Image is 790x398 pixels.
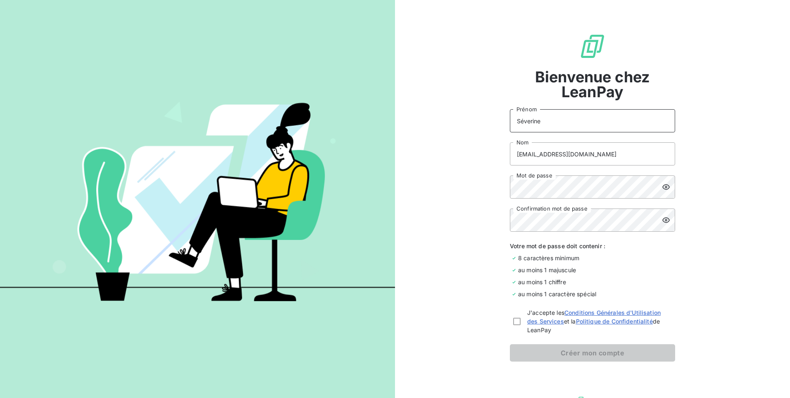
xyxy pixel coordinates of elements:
span: 8 caractères minimum [518,254,579,262]
input: placeholder [510,142,675,165]
span: J'accepte les et la de LeanPay [527,308,672,334]
a: Conditions Générales d'Utilisation des Services [527,309,661,325]
span: au moins 1 chiffre [518,278,566,286]
a: Politique de Confidentialité [576,318,653,325]
button: Créer mon compte [510,344,675,362]
span: Bienvenue chez LeanPay [510,70,675,99]
span: au moins 1 majuscule [518,266,576,274]
img: logo sigle [579,33,606,60]
span: au moins 1 caractère spécial [518,290,596,298]
input: placeholder [510,109,675,132]
span: Votre mot de passe doit contenir : [510,242,675,250]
